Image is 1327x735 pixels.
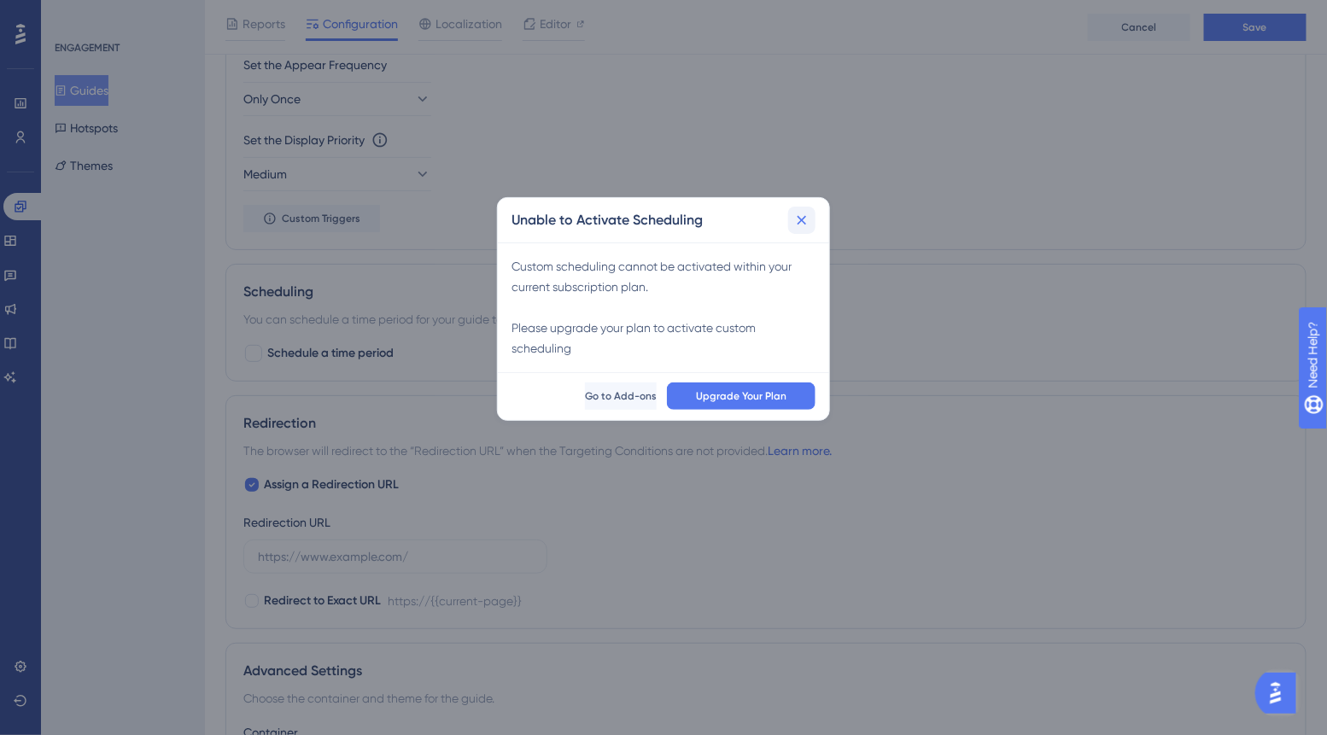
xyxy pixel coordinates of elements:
h2: Unable to Activate Scheduling [512,210,703,230]
span: Need Help? [40,4,107,25]
span: Upgrade Your Plan [696,389,786,403]
div: Custom scheduling cannot be activated within your current subscription plan. Please upgrade your ... [512,256,815,359]
span: Go to Add-ons [585,389,657,403]
iframe: UserGuiding AI Assistant Launcher [1255,668,1307,719]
